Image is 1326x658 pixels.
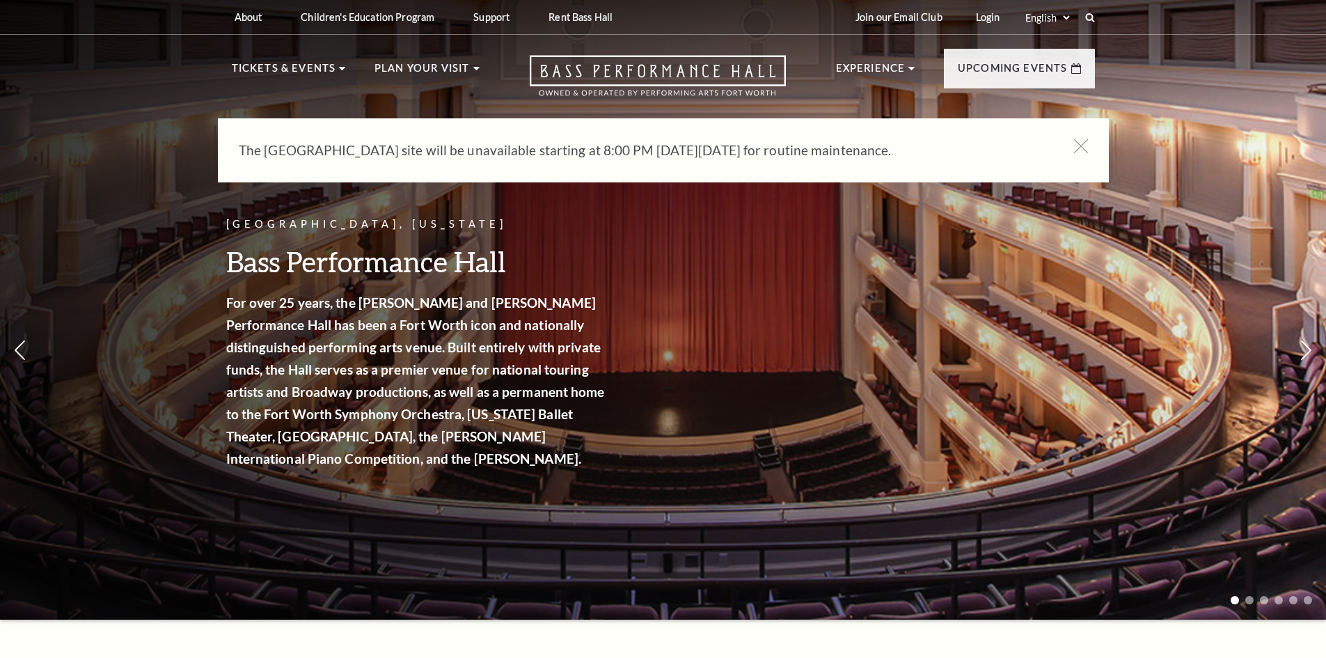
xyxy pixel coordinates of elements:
p: About [235,11,262,23]
strong: For over 25 years, the [PERSON_NAME] and [PERSON_NAME] Performance Hall has been a Fort Worth ico... [226,295,605,467]
p: Upcoming Events [958,60,1068,85]
p: Experience [836,60,906,85]
p: Plan Your Visit [374,60,470,85]
p: Children's Education Program [301,11,434,23]
p: [GEOGRAPHIC_DATA], [US_STATE] [226,216,609,233]
p: Tickets & Events [232,60,336,85]
select: Select: [1023,11,1072,24]
p: Rent Bass Hall [548,11,613,23]
p: Support [473,11,510,23]
h3: Bass Performance Hall [226,244,609,279]
p: The [GEOGRAPHIC_DATA] site will be unavailable starting at 8:00 PM [DATE][DATE] for routine maint... [239,139,1046,162]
